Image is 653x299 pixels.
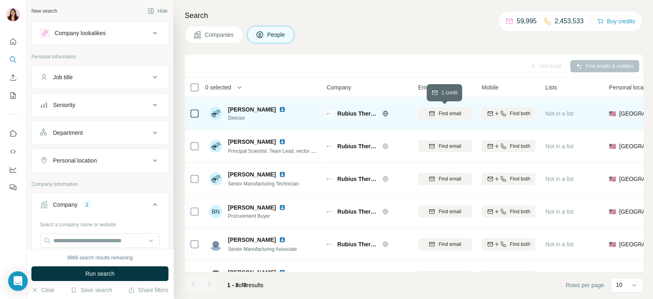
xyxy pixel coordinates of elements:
[67,254,133,261] div: 9988 search results remaining
[418,173,472,185] button: Find email
[71,286,112,294] button: Save search
[228,170,276,179] span: [PERSON_NAME]
[243,282,247,288] span: 8
[438,143,461,150] span: Find email
[279,171,286,178] img: LinkedIn logo
[209,140,222,153] img: Avatar
[31,286,55,294] button: Clear
[597,16,635,27] button: Buy credits
[228,203,276,212] span: [PERSON_NAME]
[279,204,286,211] img: LinkedIn logo
[418,83,432,91] span: Email
[327,208,333,215] img: Logo of Rubius Therapeutics
[327,143,333,149] img: Logo of Rubius Therapeutics
[482,140,536,152] button: Find both
[7,34,20,49] button: Quick start
[418,238,472,250] button: Find email
[609,142,616,150] span: 🇺🇸
[8,271,28,291] div: Open Intercom Messenger
[31,53,168,60] p: Personal information
[545,208,573,215] span: Not in a list
[53,129,83,137] div: Department
[438,175,461,183] span: Find email
[53,101,75,109] div: Seniority
[7,144,20,159] button: Use Surfe API
[32,123,168,143] button: Department
[228,212,295,220] span: Procurement Buyer
[7,52,20,67] button: Search
[82,201,92,208] div: 1
[279,138,286,145] img: LinkedIn logo
[40,218,160,228] div: Select a company name or website
[279,237,286,243] img: LinkedIn logo
[228,181,299,187] span: Senior Manufacturing Technician
[53,73,73,81] div: Job title
[327,83,351,91] span: Company
[32,23,168,43] button: Company lookalikes
[327,176,333,182] img: Logo of Rubius Therapeutics
[482,271,536,283] button: Find both
[545,176,573,182] span: Not in a list
[337,208,378,216] span: Rubius Therapeutics
[32,67,168,87] button: Job title
[205,83,231,91] span: 0 selected
[209,172,222,185] img: Avatar
[609,175,616,183] span: 🇺🇸
[555,16,584,26] p: 2,453,533
[545,110,573,117] span: Not in a list
[7,180,20,195] button: Feedback
[209,270,222,283] img: Avatar
[566,281,604,289] span: Rows per page
[418,107,472,120] button: Find email
[438,208,461,215] span: Find email
[7,8,20,21] img: Avatar
[228,138,276,146] span: [PERSON_NAME]
[510,143,530,150] span: Find both
[337,142,378,150] span: Rubius Therapeutics
[482,173,536,185] button: Find both
[545,241,573,248] span: Not in a list
[55,29,106,37] div: Company lookalikes
[418,205,472,218] button: Find email
[545,83,557,91] span: Lists
[510,175,530,183] span: Find both
[482,205,536,218] button: Find both
[228,246,297,252] span: Senior Manufacturing Associate
[482,107,536,120] button: Find both
[7,126,20,141] button: Use Surfe on LinkedIn
[609,240,616,248] span: 🇺🇸
[616,281,622,289] p: 10
[545,143,573,149] span: Not in a list
[327,110,333,117] img: Logo of Rubius Therapeutics
[337,175,378,183] span: Rubius Therapeutics
[482,83,498,91] span: Mobile
[209,238,222,251] img: Avatar
[227,282,239,288] span: 1 - 8
[510,241,530,248] span: Find both
[337,240,378,248] span: Rubius Therapeutics
[31,7,57,15] div: New search
[31,266,168,281] button: Run search
[228,105,276,114] span: [PERSON_NAME]
[128,286,168,294] button: Share filters
[337,109,378,118] span: Rubius Therapeutics
[267,31,286,39] span: People
[228,268,276,277] span: [PERSON_NAME]
[438,110,461,117] span: Find email
[279,106,286,113] img: LinkedIn logo
[31,181,168,188] p: Company information
[438,241,461,248] span: Find email
[228,147,401,154] span: Principal Scientist. Team Lead, vector engineering and cell membrane targeting.
[185,10,643,21] h4: Search
[142,5,173,17] button: Hide
[482,238,536,250] button: Find both
[510,208,530,215] span: Find both
[7,162,20,177] button: Dashboard
[418,140,472,152] button: Find email
[7,70,20,85] button: Enrich CSV
[510,110,530,117] span: Find both
[228,114,295,122] span: Director
[209,107,222,120] img: Avatar
[609,83,653,91] span: Personal location
[205,31,235,39] span: Companies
